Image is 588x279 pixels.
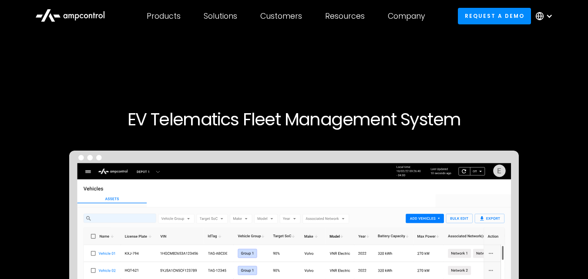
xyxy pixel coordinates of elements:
div: Customers [260,11,302,21]
h1: EV Telematics Fleet Management System [30,109,559,130]
div: Products [147,11,181,21]
a: Request a demo [458,8,531,24]
div: Company [388,11,425,21]
div: Solutions [204,11,237,21]
div: Resources [325,11,365,21]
